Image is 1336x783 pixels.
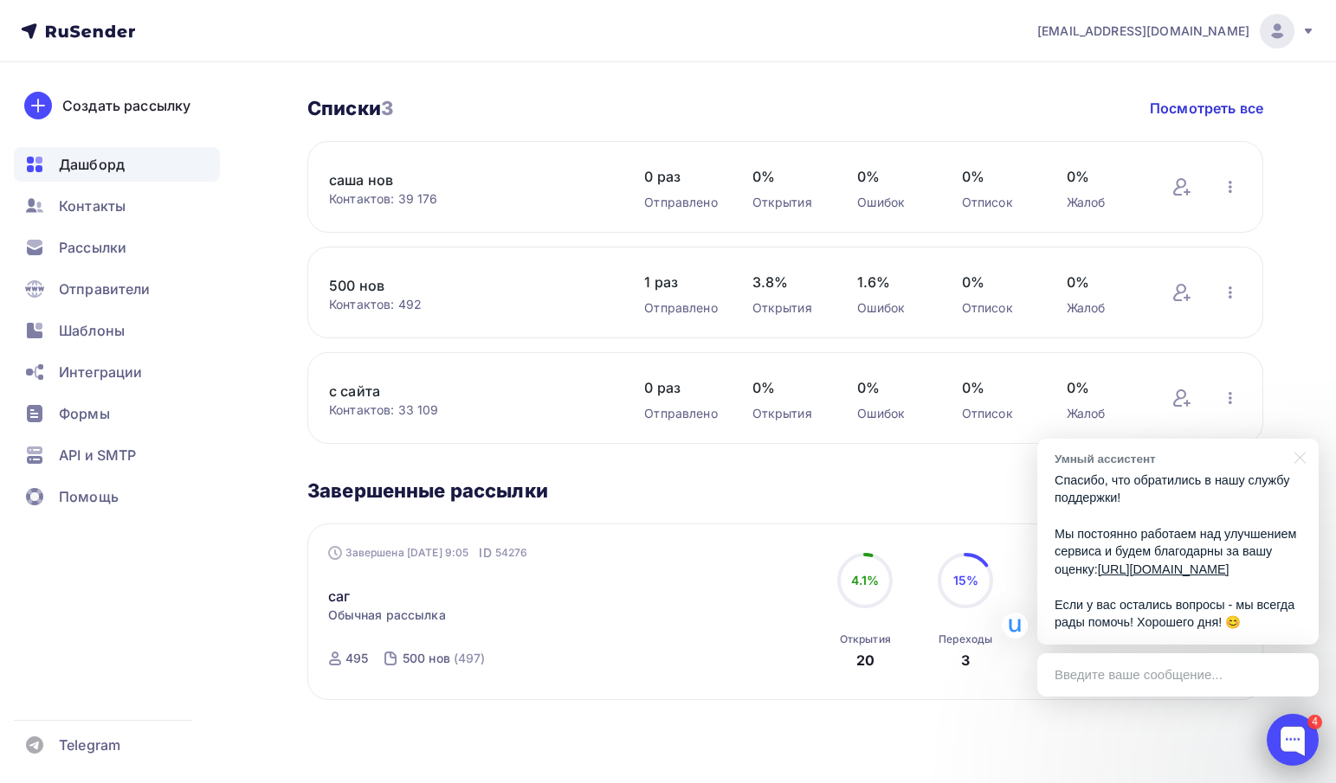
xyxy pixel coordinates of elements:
[1037,22,1249,40] span: [EMAIL_ADDRESS][DOMAIN_NAME]
[1067,377,1137,398] span: 0%
[479,544,491,562] span: ID
[329,381,610,401] a: с сайта
[1307,715,1322,729] div: 4
[752,194,823,211] div: Открытия
[495,544,528,562] span: 54276
[345,650,368,667] div: 495
[1060,650,1072,671] div: 11
[381,97,393,119] span: 3
[14,396,220,431] a: Формы
[962,194,1032,211] div: Отписок
[857,405,927,422] div: Ошибок
[962,405,1032,422] div: Отписок
[644,166,717,187] span: 0 раз
[962,299,1032,317] div: Отписок
[329,275,610,296] a: 500 нов
[307,96,393,120] h3: Списки
[857,272,927,292] span: 1.6%
[857,166,927,187] span: 0%
[59,154,125,175] span: Дашборд
[59,320,125,341] span: Шаблоны
[752,299,823,317] div: Открытия
[1067,299,1137,317] div: Жалоб
[857,377,927,398] span: 0%
[59,279,151,299] span: Отправители
[962,272,1032,292] span: 0%
[752,377,823,398] span: 0%
[644,299,717,317] div: Отправлено
[644,377,717,398] span: 0 раз
[1098,562,1230,576] a: [URL][DOMAIN_NAME]
[752,166,823,187] span: 0%
[1150,98,1263,119] a: Посмотреть все
[59,735,120,755] span: Telegram
[939,632,992,646] div: Переходы
[329,296,610,313] div: Контактов: 492
[953,573,978,587] span: 15%
[328,544,528,562] div: Завершена [DATE] 9:05
[62,95,190,116] div: Создать рассылку
[59,196,126,216] span: Контакты
[1162,650,1171,671] div: 0
[401,645,487,672] a: 500 нов (497)
[1002,613,1028,639] img: Умный ассистент
[59,237,126,258] span: Рассылки
[329,190,610,208] div: Контактов: 39 176
[403,650,450,667] div: 500 нов
[962,377,1032,398] span: 0%
[1037,14,1315,48] a: [EMAIL_ADDRESS][DOMAIN_NAME]
[14,147,220,182] a: Дашборд
[752,272,823,292] span: 3.8%
[962,166,1032,187] span: 0%
[329,401,610,419] div: Контактов: 33 109
[644,405,717,422] div: Отправлено
[454,650,486,667] div: (497)
[307,478,548,503] h3: Завершенные рассылки
[856,650,875,671] div: 20
[1067,166,1137,187] span: 0%
[857,299,927,317] div: Ошибок
[840,632,891,646] div: Открытия
[59,403,110,424] span: Формы
[1037,653,1319,696] div: Введите ваше сообщение...
[328,607,446,624] span: Обычная рассылка
[961,650,970,671] div: 3
[59,362,142,382] span: Интеграции
[14,272,220,306] a: Отправители
[1067,194,1137,211] div: Жалоб
[14,189,220,223] a: Контакты
[644,272,717,292] span: 1 раз
[1055,472,1301,632] p: Спасибо, что обратились в нашу службу поддержки! Мы постоянно работаем над улучшением сервиса и б...
[14,230,220,265] a: Рассылки
[851,573,880,587] span: 4.1%
[329,170,610,190] a: саша нов
[14,313,220,348] a: Шаблоны
[644,194,717,211] div: Отправлено
[59,445,136,465] span: API и SMTP
[1067,272,1137,292] span: 0%
[59,486,119,507] span: Помощь
[857,194,927,211] div: Ошибок
[1067,405,1137,422] div: Жалоб
[328,586,350,607] a: саг
[1055,451,1284,467] div: Умный ассистент
[752,405,823,422] div: Открытия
